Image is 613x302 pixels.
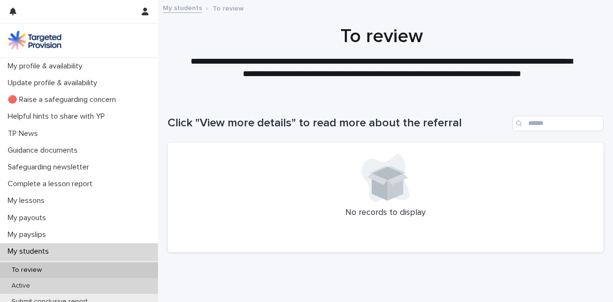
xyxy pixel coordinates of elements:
[4,112,113,121] p: Helpful hints to share with YP
[179,208,592,218] p: No records to display
[168,116,509,130] h1: Click "View more details" to read more about the referral
[4,266,49,274] p: To review
[4,247,57,256] p: My students
[163,2,202,13] a: My students
[4,78,105,88] p: Update profile & availability
[4,163,97,172] p: Safeguarding newsletter
[213,2,244,13] p: To review
[8,31,61,50] img: M5nRWzHhSzIhMunXDL62
[4,230,54,239] p: My payslips
[4,282,38,290] p: Active
[4,129,45,138] p: TP News
[4,179,100,189] p: Complete a lesson report
[512,116,603,131] input: Search
[4,146,85,155] p: Guidance documents
[4,62,90,71] p: My profile & availability
[4,95,124,104] p: 🔴 Raise a safeguarding concern
[4,196,52,205] p: My lessons
[4,213,54,223] p: My payouts
[168,25,596,48] h1: To review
